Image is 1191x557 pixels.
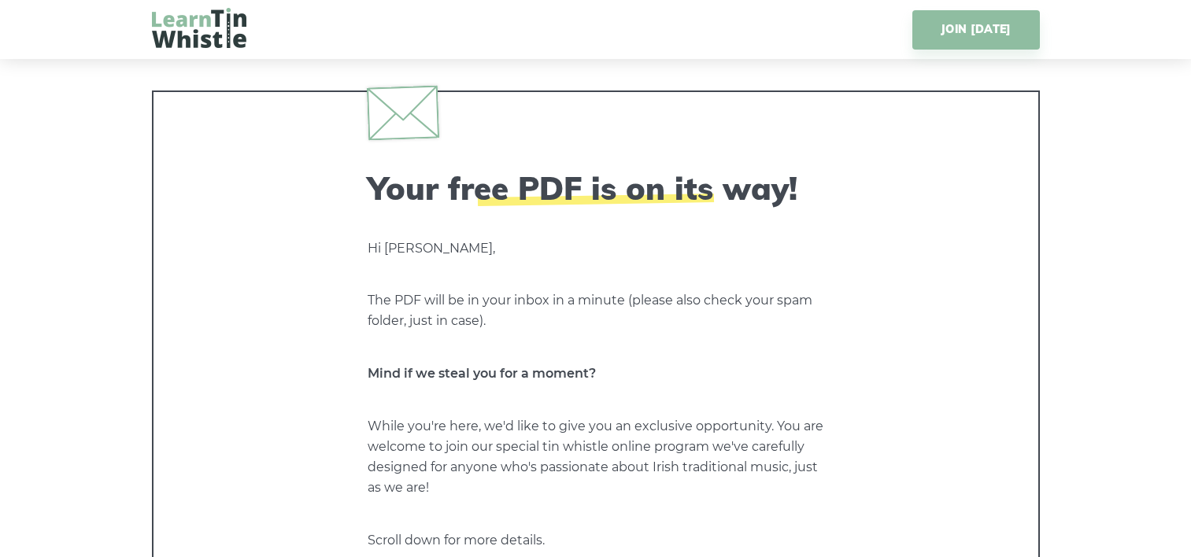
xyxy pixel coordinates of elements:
p: Hi [PERSON_NAME], [368,238,824,259]
h2: Your free PDF is on its way! [368,169,824,207]
strong: Mind if we steal you for a moment? [368,366,596,381]
img: LearnTinWhistle.com [152,8,246,48]
img: envelope.svg [366,85,438,140]
p: Scroll down for more details. [368,530,824,551]
a: JOIN [DATE] [912,10,1039,50]
p: The PDF will be in your inbox in a minute (please also check your spam folder, just in case). [368,290,824,331]
p: While you're here, we'd like to give you an exclusive opportunity. You are welcome to join our sp... [368,416,824,498]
